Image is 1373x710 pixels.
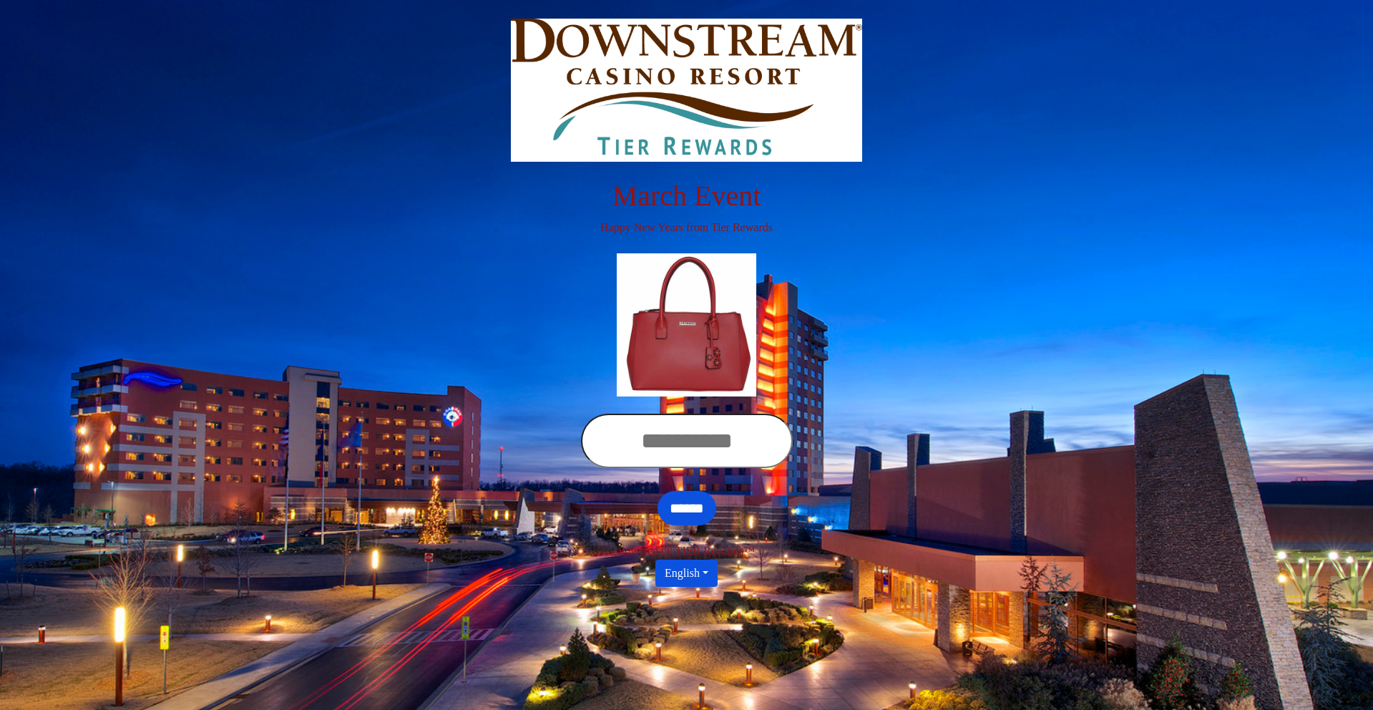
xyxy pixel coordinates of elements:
[290,219,1084,236] p: Happy New Years from Tier Rewards
[617,253,757,397] img: Center Image
[511,19,862,162] img: Logo
[618,545,755,557] span: Powered by TIER Rewards™
[290,179,1084,213] h1: March Event
[655,560,718,587] button: English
